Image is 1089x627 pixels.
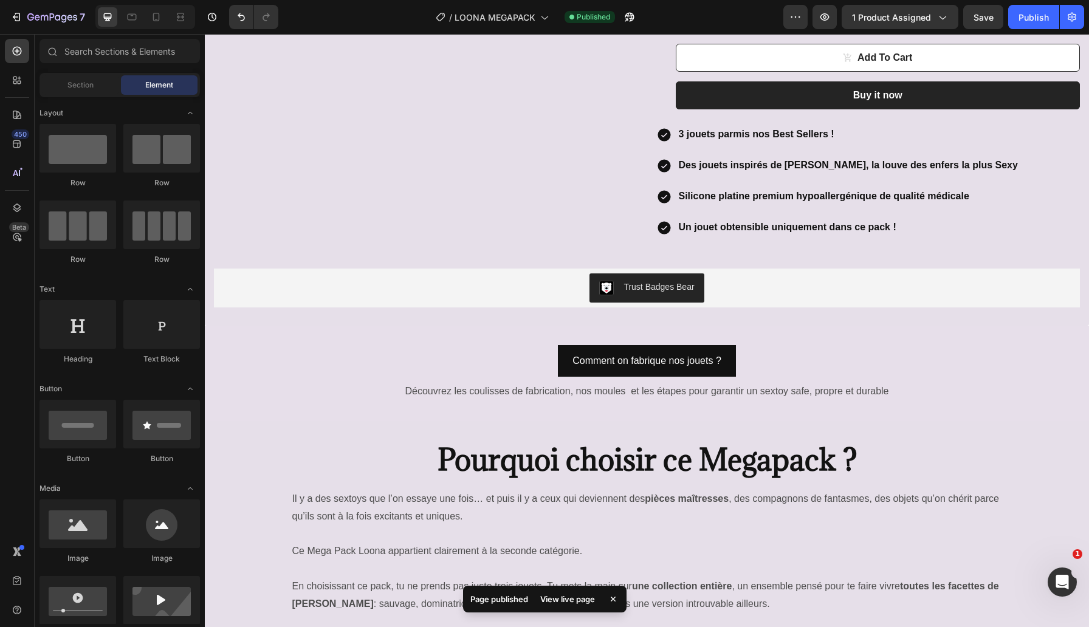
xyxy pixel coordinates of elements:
[80,10,85,24] p: 7
[40,453,116,464] div: Button
[470,593,528,605] p: Page published
[40,254,116,265] div: Row
[419,247,489,259] div: Trust Badges Bear
[9,222,29,232] div: Beta
[974,12,994,22] span: Save
[40,284,55,295] span: Text
[360,564,404,575] strong: exclusive
[40,39,200,63] input: Search Sections & Elements
[533,591,602,608] div: View live page
[233,406,652,444] strong: Pourquoi choisir ce Megapack ?
[1073,549,1082,559] span: 1
[474,95,630,105] strong: 3 jouets parmis nos Best Sellers !
[40,383,62,394] span: Button
[40,108,63,118] span: Layout
[577,12,610,22] span: Published
[474,188,692,198] strong: Un jouet obtensible uniquement dans ce pack !
[123,177,200,188] div: Row
[145,80,173,91] span: Element
[229,5,278,29] div: Undo/Redo
[842,5,958,29] button: 1 product assigned
[88,492,797,527] p: Ce Mega Pack Loona appartient clairement à la seconde catégorie.
[180,379,200,399] span: Toggle open
[455,11,535,24] span: LOONA MEGAPACK
[1019,11,1049,24] div: Publish
[1008,5,1059,29] button: Publish
[471,47,876,75] button: Buy it now
[123,254,200,265] div: Row
[40,553,116,564] div: Image
[474,157,764,167] strong: Silicone platine premium hypoallergénique de qualité médicale
[123,354,200,365] div: Text Block
[353,311,531,343] a: Comment on fabrique nos jouets ?
[5,5,91,29] button: 7
[368,318,517,336] p: Comment on fabrique nos jouets ?
[852,11,931,24] span: 1 product assigned
[205,34,1089,627] iframe: Design area
[12,129,29,139] div: 450
[474,126,813,136] strong: Des jouets inspirés de [PERSON_NAME], la louve des enfers la plus Sexy
[180,279,200,299] span: Toggle open
[123,453,200,464] div: Button
[40,354,116,365] div: Heading
[440,459,524,470] strong: pièces maîtresses
[40,177,116,188] div: Row
[123,553,200,564] div: Image
[648,54,698,69] div: Buy it now
[67,80,94,91] span: Section
[963,5,1003,29] button: Save
[40,483,61,494] span: Media
[1,349,883,366] p: Découvrez les coulisses de fabrication, nos moules et les étapes pour garantir un sextoy safe, pr...
[385,239,499,269] button: Trust Badges Bear
[88,456,797,492] p: Il y a des sextoys que l’on essaye une fois… et puis il y a ceux qui deviennent des , des compagn...
[394,247,409,261] img: CLDR_q6erfwCEAE=.png
[427,547,527,557] strong: une collection entière
[449,11,452,24] span: /
[180,103,200,123] span: Toggle open
[180,479,200,498] span: Toggle open
[88,547,794,575] strong: toutes les facettes de [PERSON_NAME]
[1048,567,1077,597] iframe: Intercom live chat
[88,544,797,579] p: En choisissant ce pack, tu ne prends pas juste trois jouets. Tu mets la main sur , un ensemble pe...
